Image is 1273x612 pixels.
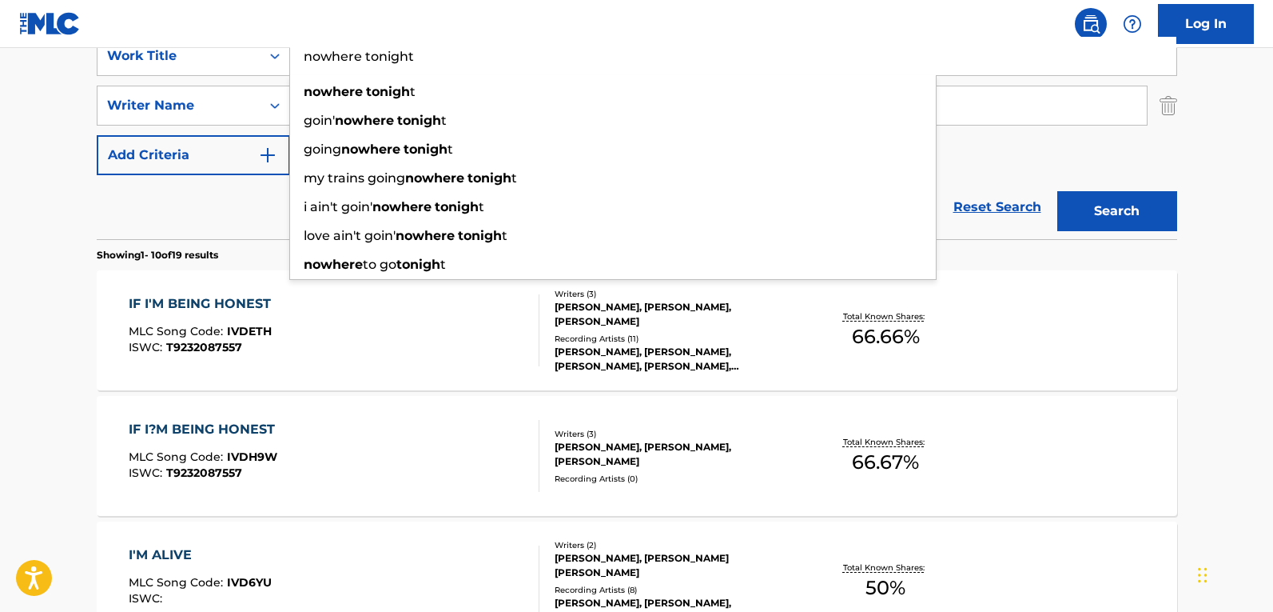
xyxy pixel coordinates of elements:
button: Add Criteria [97,135,290,175]
p: Total Known Shares: [843,562,929,574]
span: ISWC : [129,466,166,480]
strong: tonigh [366,84,410,99]
div: I'M ALIVE [129,546,272,565]
p: Showing 1 - 10 of 19 results [97,248,218,262]
iframe: Chat Widget [1193,535,1273,612]
a: IF I?M BEING HONESTMLC Song Code:IVDH9WISWC:T9232087557Writers (3)[PERSON_NAME], [PERSON_NAME], [... [97,396,1177,516]
div: [PERSON_NAME], [PERSON_NAME], [PERSON_NAME] [555,440,796,469]
span: goin' [304,113,335,128]
span: T9232087557 [166,466,242,480]
span: IVDH9W [227,450,277,464]
span: to go [363,257,396,272]
a: IF I'M BEING HONESTMLC Song Code:IVDETHISWC:T9232087557Writers (3)[PERSON_NAME], [PERSON_NAME], [... [97,270,1177,390]
a: Log In [1158,4,1254,44]
strong: tonigh [435,199,479,214]
strong: nowhere [396,228,455,243]
span: t [441,113,447,128]
strong: nowhere [335,113,394,128]
div: Writers ( 3 ) [555,288,796,300]
strong: nowhere [372,199,432,214]
div: Recording Artists ( 0 ) [555,473,796,485]
a: Reset Search [945,190,1049,225]
span: MLC Song Code : [129,575,227,590]
span: t [511,170,517,186]
span: 66.66 % [852,322,920,351]
div: Writers ( 2 ) [555,539,796,551]
span: T9232087557 [166,340,242,354]
span: t [479,199,484,214]
span: t [410,84,416,99]
img: MLC Logo [19,12,81,35]
strong: tonigh [467,170,511,186]
span: ISWC : [129,591,166,606]
img: Delete Criterion [1160,86,1177,126]
span: MLC Song Code : [129,324,227,338]
span: MLC Song Code : [129,450,227,464]
div: Help [1116,8,1148,40]
img: help [1123,14,1142,34]
span: ISWC : [129,340,166,354]
strong: nowhere [405,170,464,186]
div: IF I'M BEING HONEST [129,294,279,314]
span: going [304,142,341,157]
span: t [448,142,453,157]
div: Writer Name [107,96,251,115]
strong: tonigh [397,113,441,128]
strong: nowhere [304,84,363,99]
div: Work Title [107,46,251,66]
span: IVDETH [227,324,272,338]
button: Search [1057,191,1177,231]
strong: tonigh [458,228,502,243]
img: 9d2ae6d4665cec9f34b9.svg [258,146,277,165]
div: Recording Artists ( 8 ) [555,584,796,596]
span: t [502,228,507,243]
span: 66.67 % [852,448,919,477]
span: 50 % [865,574,905,602]
strong: nowhere [341,142,400,157]
div: Writers ( 3 ) [555,428,796,440]
div: [PERSON_NAME], [PERSON_NAME] [PERSON_NAME] [555,551,796,580]
span: IVD6YU [227,575,272,590]
strong: nowhere [304,257,363,272]
div: Drag [1198,551,1207,599]
div: [PERSON_NAME], [PERSON_NAME], [PERSON_NAME], [PERSON_NAME], [PERSON_NAME] [555,345,796,374]
p: Total Known Shares: [843,436,929,448]
img: search [1081,14,1100,34]
p: Total Known Shares: [843,310,929,322]
span: t [440,257,446,272]
a: Public Search [1075,8,1107,40]
div: Recording Artists ( 11 ) [555,333,796,345]
span: my trains going [304,170,405,186]
form: Search Form [97,36,1177,239]
div: [PERSON_NAME], [PERSON_NAME], [PERSON_NAME] [555,300,796,329]
strong: tonigh [404,142,448,157]
span: love ain't goin' [304,228,396,243]
strong: tonigh [396,257,440,272]
span: i ain't goin' [304,199,372,214]
div: IF I?M BEING HONEST [129,420,283,439]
